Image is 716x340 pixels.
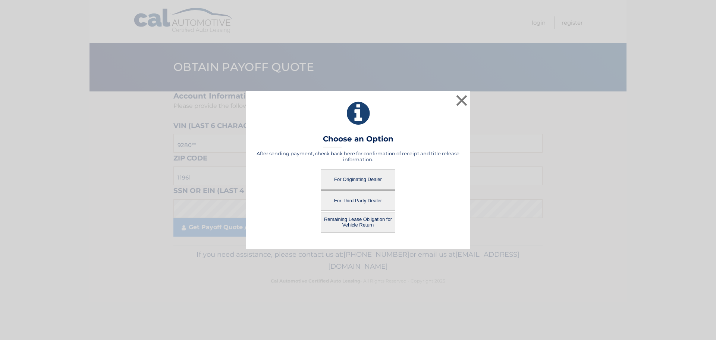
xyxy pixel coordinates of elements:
h3: Choose an Option [323,134,393,147]
button: × [454,93,469,108]
button: For Third Party Dealer [321,190,395,211]
button: Remaining Lease Obligation for Vehicle Return [321,212,395,233]
h5: After sending payment, check back here for confirmation of receipt and title release information. [255,150,461,162]
button: For Originating Dealer [321,169,395,190]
